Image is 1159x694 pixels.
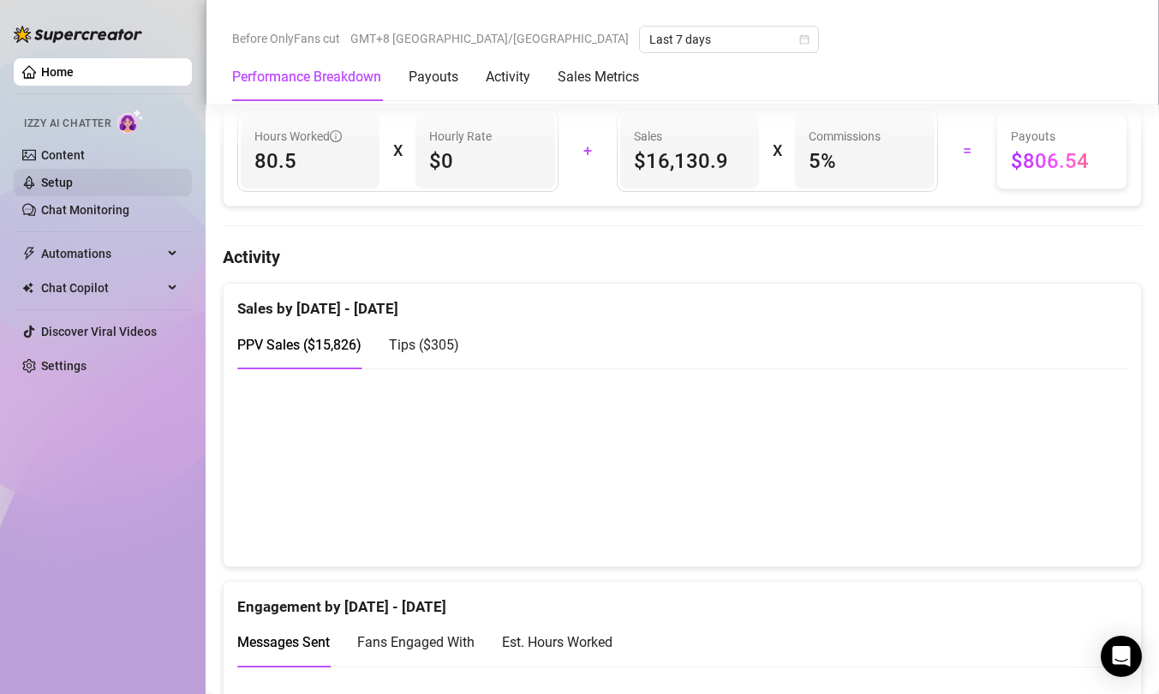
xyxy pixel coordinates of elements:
[773,137,781,165] div: X
[330,130,342,142] span: info-circle
[254,147,366,175] span: 80.5
[237,634,330,650] span: Messages Sent
[799,34,810,45] span: calendar
[486,67,530,87] div: Activity
[41,325,157,338] a: Discover Viral Videos
[24,116,111,132] span: Izzy AI Chatter
[41,148,85,162] a: Content
[41,274,163,302] span: Chat Copilot
[254,127,342,146] span: Hours Worked
[389,337,459,353] span: Tips ( $305 )
[41,65,74,79] a: Home
[232,67,381,87] div: Performance Breakdown
[393,137,402,165] div: X
[237,337,361,353] span: PPV Sales ( $15,826 )
[41,240,163,267] span: Automations
[429,147,541,175] span: $0
[634,127,745,146] span: Sales
[1101,636,1142,677] div: Open Intercom Messenger
[14,26,142,43] img: logo-BBDzfeDw.svg
[237,582,1127,619] div: Engagement by [DATE] - [DATE]
[232,26,340,51] span: Before OnlyFans cut
[948,137,986,165] div: =
[1011,147,1113,175] span: $806.54
[350,26,629,51] span: GMT+8 [GEOGRAPHIC_DATA]/[GEOGRAPHIC_DATA]
[429,127,492,146] article: Hourly Rate
[41,359,87,373] a: Settings
[809,147,920,175] span: 5 %
[569,137,606,165] div: +
[22,282,33,294] img: Chat Copilot
[502,631,612,653] div: Est. Hours Worked
[809,127,881,146] article: Commissions
[22,247,36,260] span: thunderbolt
[409,67,458,87] div: Payouts
[634,147,745,175] span: $16,130.9
[558,67,639,87] div: Sales Metrics
[41,203,129,217] a: Chat Monitoring
[1011,127,1113,146] span: Payouts
[117,109,144,134] img: AI Chatter
[237,284,1127,320] div: Sales by [DATE] - [DATE]
[223,245,1142,269] h4: Activity
[649,27,809,52] span: Last 7 days
[357,634,475,650] span: Fans Engaged With
[41,176,73,189] a: Setup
